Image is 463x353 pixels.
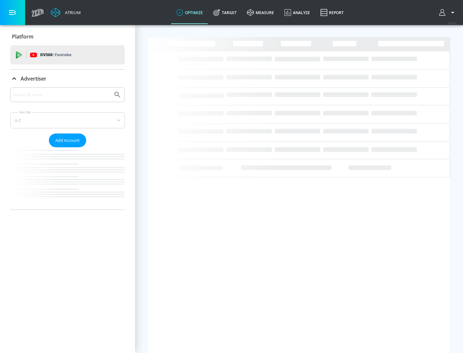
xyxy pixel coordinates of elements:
[54,51,71,58] p: Youtube
[10,147,125,210] nav: list of Advertiser
[448,21,457,25] span: v 4.28.0
[13,90,110,99] input: Search by name
[40,51,71,58] p: DV360:
[55,137,80,144] span: Add Account
[10,112,125,128] div: A-Z
[51,8,81,17] a: Atrium
[208,1,242,24] a: Target
[10,87,125,210] div: Advertiser
[10,45,125,65] div: DV360: Youtube
[21,75,46,82] p: Advertiser
[12,33,33,40] p: Platform
[279,1,315,24] a: Analyze
[171,1,208,24] a: optimize
[62,10,81,15] div: Atrium
[10,28,125,46] div: Platform
[315,1,349,24] a: Report
[49,133,86,147] button: Add Account
[18,110,32,114] label: Sort By
[10,70,125,88] div: Advertiser
[242,1,279,24] a: measure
